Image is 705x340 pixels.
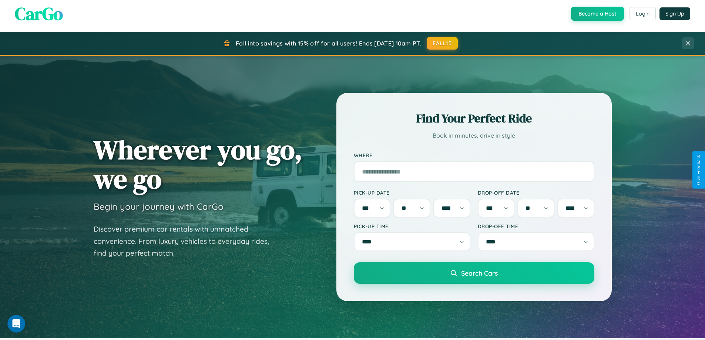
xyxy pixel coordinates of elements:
h1: Wherever you go, we go [94,135,302,193]
p: Book in minutes, drive in style [354,130,594,141]
h3: Begin your journey with CarGo [94,201,224,212]
button: Become a Host [571,7,624,21]
div: Give Feedback [696,155,701,185]
button: Search Cars [354,262,594,284]
button: Sign Up [659,7,690,20]
p: Discover premium car rentals with unmatched convenience. From luxury vehicles to everyday rides, ... [94,223,279,259]
span: CarGo [15,1,63,26]
h2: Find Your Perfect Ride [354,110,594,127]
button: Login [630,7,656,20]
button: FALL15 [427,37,458,50]
label: Pick-up Date [354,189,470,196]
label: Pick-up Time [354,223,470,229]
span: Search Cars [461,269,498,277]
iframe: Intercom live chat [7,315,25,333]
label: Drop-off Time [478,223,594,229]
label: Where [354,152,594,158]
span: Fall into savings with 15% off for all users! Ends [DATE] 10am PT. [236,40,421,47]
label: Drop-off Date [478,189,594,196]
